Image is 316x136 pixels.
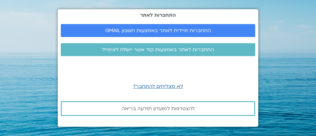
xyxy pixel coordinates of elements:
[105,28,211,33] span: התחברות מיידית לאתר באמצעות חשבון GMAIL
[61,12,255,18] h2: התחברות לאתר
[61,43,255,56] a: התחברות לאתר באמצעות קוד אשר יישלח לאימייל
[122,106,195,111] span: להצטרפות למועדון תודעה בריאה
[133,83,183,90] a: לא מצליחים להתחבר?
[61,101,255,116] a: להצטרפות למועדון תודעה בריאה
[61,24,255,37] a: התחברות מיידית לאתר באמצעות חשבון GMAIL
[102,47,214,52] span: התחברות לאתר באמצעות קוד אשר יישלח לאימייל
